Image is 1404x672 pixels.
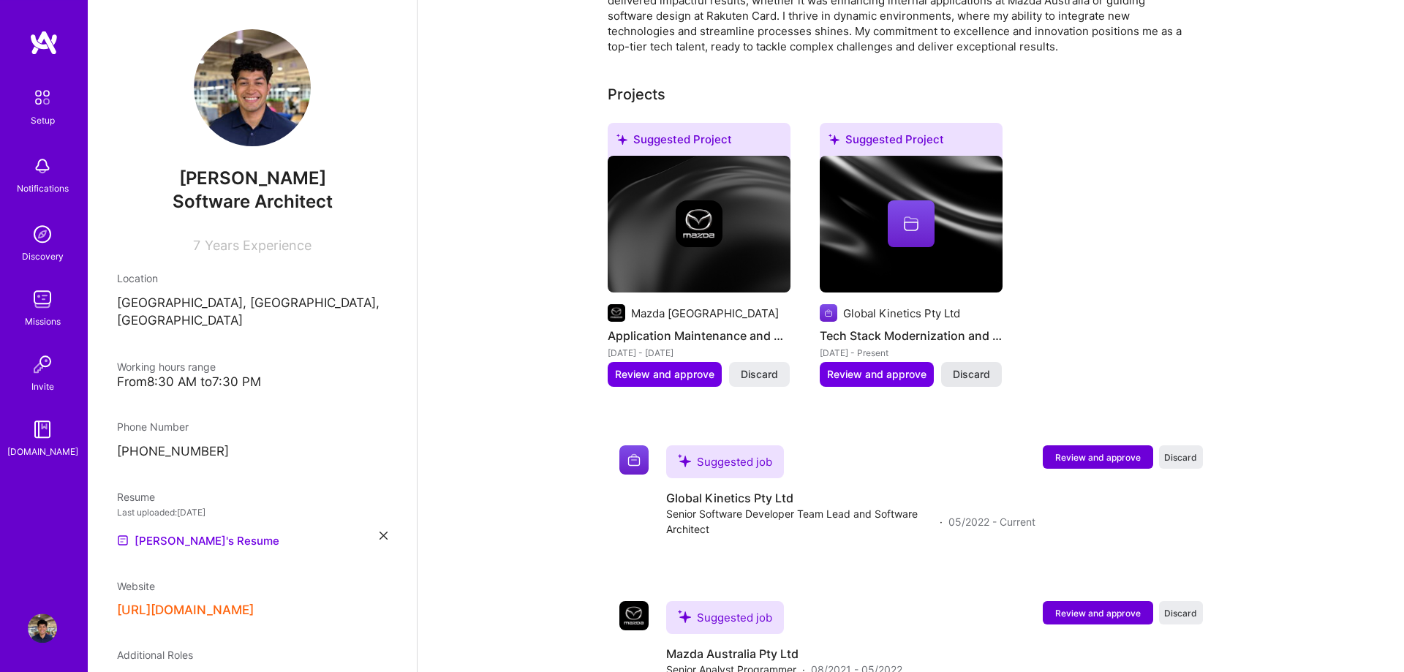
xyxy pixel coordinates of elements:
[29,29,58,56] img: logo
[820,326,1003,345] h4: Tech Stack Modernization and Scaling
[28,415,57,444] img: guide book
[117,443,388,461] p: [PHONE_NUMBER]
[117,374,388,390] div: From 8:30 AM to 7:30 PM
[820,156,1003,293] img: cover
[1043,445,1153,469] button: Review and approve
[608,345,790,360] div: [DATE] - [DATE]
[608,304,625,322] img: Company logo
[1055,451,1141,464] span: Review and approve
[28,219,57,249] img: discovery
[666,601,784,634] div: Suggested job
[631,306,779,321] div: Mazda [GEOGRAPHIC_DATA]
[820,362,934,387] button: Review and approve
[948,514,1035,529] span: 05/2022 - Current
[678,454,691,467] i: icon SuggestedTeams
[117,295,388,330] p: [GEOGRAPHIC_DATA], [GEOGRAPHIC_DATA], [GEOGRAPHIC_DATA]
[205,238,312,253] span: Years Experience
[1043,601,1153,624] button: Review and approve
[619,445,649,475] img: Company logo
[666,490,1035,506] h4: Global Kinetics Pty Ltd
[676,200,722,247] img: Company logo
[117,491,155,503] span: Resume
[741,367,778,382] span: Discard
[31,379,54,394] div: Invite
[1159,601,1203,624] button: Discard
[1164,451,1197,464] span: Discard
[619,601,649,630] img: Company logo
[827,367,926,382] span: Review and approve
[678,610,691,623] i: icon SuggestedTeams
[380,532,388,540] i: icon Close
[117,580,155,592] span: Website
[117,532,279,549] a: [PERSON_NAME]'s Resume
[608,156,790,293] img: cover
[608,83,665,105] div: Add projects you've worked on
[666,646,902,662] h4: Mazda Australia Pty Ltd
[117,649,193,661] span: Additional Roles
[608,83,665,105] div: Projects
[117,505,388,520] div: Last uploaded: [DATE]
[1055,607,1141,619] span: Review and approve
[1164,607,1197,619] span: Discard
[194,29,311,146] img: User Avatar
[117,271,388,286] div: Location
[666,506,934,537] span: Senior Software Developer Team Lead and Software Architect
[117,535,129,546] img: Resume
[953,367,990,382] span: Discard
[843,306,960,321] div: Global Kinetics Pty Ltd
[22,249,64,264] div: Discovery
[28,151,57,181] img: bell
[31,113,55,128] div: Setup
[1159,445,1203,469] button: Discard
[666,445,784,478] div: Suggested job
[25,314,61,329] div: Missions
[28,614,57,643] img: User Avatar
[940,514,943,529] span: ·
[117,360,216,373] span: Working hours range
[820,304,837,322] img: Company logo
[173,191,333,212] span: Software Architect
[117,167,388,189] span: [PERSON_NAME]
[27,82,58,113] img: setup
[615,367,714,382] span: Review and approve
[117,420,189,433] span: Phone Number
[28,350,57,379] img: Invite
[117,603,254,618] button: [URL][DOMAIN_NAME]
[608,326,790,345] h4: Application Maintenance and Dealer Support
[829,134,839,145] i: icon SuggestedTeams
[24,614,61,643] a: User Avatar
[28,284,57,314] img: teamwork
[608,123,790,162] div: Suggested Project
[820,123,1003,162] div: Suggested Project
[7,444,78,459] div: [DOMAIN_NAME]
[820,345,1003,360] div: [DATE] - Present
[17,181,69,196] div: Notifications
[729,362,790,387] button: Discard
[616,134,627,145] i: icon SuggestedTeams
[193,238,200,253] span: 7
[608,362,722,387] button: Review and approve
[941,362,1002,387] button: Discard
